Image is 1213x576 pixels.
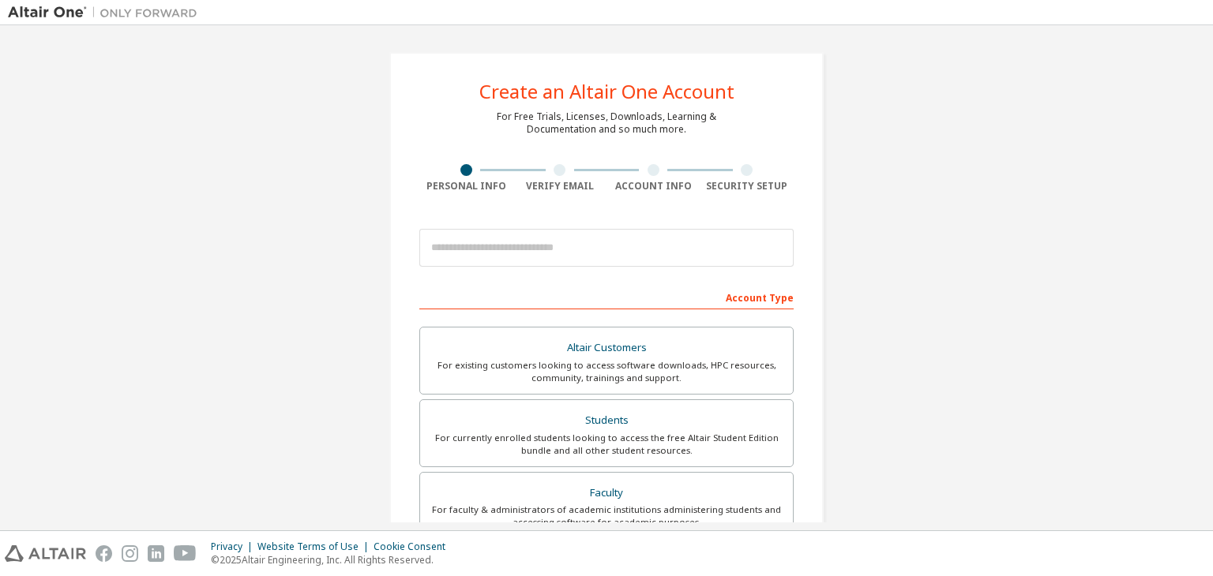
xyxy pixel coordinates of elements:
div: Verify Email [513,180,607,193]
div: Students [430,410,783,432]
img: altair_logo.svg [5,545,86,562]
p: © 2025 Altair Engineering, Inc. All Rights Reserved. [211,553,455,567]
div: Cookie Consent [374,540,455,553]
div: Account Type [419,284,794,309]
div: Website Terms of Use [257,540,374,553]
div: Create an Altair One Account [479,82,734,101]
img: linkedin.svg [148,545,164,562]
div: For Free Trials, Licenses, Downloads, Learning & Documentation and so much more. [497,110,716,136]
div: Privacy [211,540,257,553]
div: For faculty & administrators of academic institutions administering students and accessing softwa... [430,503,783,529]
img: youtube.svg [174,545,197,562]
div: For existing customers looking to access software downloads, HPC resources, community, trainings ... [430,359,783,384]
img: Altair One [8,5,205,21]
div: Altair Customers [430,337,783,359]
div: Account Info [606,180,700,193]
div: Personal Info [419,180,513,193]
div: Security Setup [700,180,794,193]
img: instagram.svg [122,545,138,562]
img: facebook.svg [96,545,112,562]
div: Faculty [430,482,783,504]
div: For currently enrolled students looking to access the free Altair Student Edition bundle and all ... [430,432,783,457]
